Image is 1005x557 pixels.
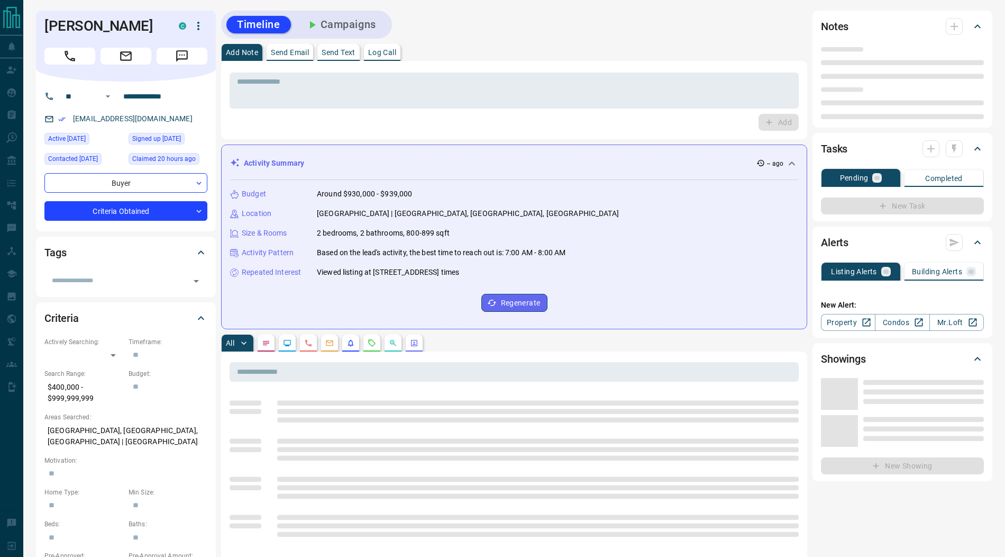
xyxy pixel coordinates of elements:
svg: Listing Alerts [346,339,355,347]
p: Budget: [129,369,207,379]
span: Contacted [DATE] [48,154,98,164]
p: Areas Searched: [44,412,207,422]
div: Notes [821,14,984,39]
p: All [226,339,234,347]
span: Claimed 20 hours ago [132,154,196,164]
p: $400,000 - $999,999,999 [44,379,123,407]
span: Message [157,48,207,65]
div: Activity Summary-- ago [230,154,798,173]
div: Sun Oct 12 2025 [44,133,123,148]
p: Baths: [129,519,207,529]
div: Buyer [44,173,207,193]
svg: Email Verified [58,115,66,123]
div: condos.ca [179,22,186,30]
svg: Agent Actions [410,339,418,347]
span: Email [100,48,151,65]
p: -- ago [767,159,783,168]
span: Signed up [DATE] [132,133,181,144]
p: Completed [925,175,963,182]
div: Tue Oct 14 2025 [129,153,207,168]
h2: Criteria [44,310,79,327]
div: Alerts [821,230,984,255]
button: Timeline [226,16,291,33]
svg: Lead Browsing Activity [283,339,291,347]
h2: Notes [821,18,848,35]
a: Mr.Loft [929,314,984,331]
div: Sat Jun 13 2020 [129,133,207,148]
p: Beds: [44,519,123,529]
p: Listing Alerts [831,268,877,275]
div: Tue Jun 16 2020 [44,153,123,168]
p: Pending [840,174,869,182]
h2: Tags [44,244,66,261]
h1: [PERSON_NAME] [44,17,163,34]
div: Criteria [44,306,207,331]
p: Based on the lead's activity, the best time to reach out is: 7:00 AM - 8:00 AM [317,247,565,258]
svg: Requests [368,339,376,347]
div: Tasks [821,136,984,161]
p: Motivation: [44,456,207,465]
p: Home Type: [44,488,123,497]
p: [GEOGRAPHIC_DATA] | [GEOGRAPHIC_DATA], [GEOGRAPHIC_DATA], [GEOGRAPHIC_DATA] [317,208,619,219]
p: Around $930,000 - $939,000 [317,188,412,200]
p: Activity Summary [244,158,304,169]
svg: Calls [304,339,313,347]
button: Open [189,274,204,289]
svg: Notes [262,339,270,347]
h2: Alerts [821,234,848,251]
button: Open [102,90,114,103]
p: Send Email [271,49,309,56]
p: Actively Searching: [44,337,123,347]
button: Campaigns [295,16,387,33]
p: New Alert: [821,300,984,311]
h2: Tasks [821,140,847,157]
p: Min Size: [129,488,207,497]
p: Budget [242,188,266,200]
svg: Emails [325,339,334,347]
p: Timeframe: [129,337,207,347]
p: Add Note [226,49,258,56]
svg: Opportunities [389,339,397,347]
p: Repeated Interest [242,267,301,278]
div: Showings [821,346,984,372]
p: Log Call [368,49,396,56]
span: Call [44,48,95,65]
p: [GEOGRAPHIC_DATA], [GEOGRAPHIC_DATA], [GEOGRAPHIC_DATA] | [GEOGRAPHIC_DATA] [44,422,207,451]
p: Activity Pattern [242,247,294,258]
div: Criteria Obtained [44,201,207,221]
a: [EMAIL_ADDRESS][DOMAIN_NAME] [73,114,193,123]
p: Send Text [322,49,355,56]
p: Search Range: [44,369,123,379]
p: Size & Rooms [242,228,287,239]
p: Building Alerts [912,268,962,275]
button: Regenerate [481,294,547,312]
span: Active [DATE] [48,133,86,144]
a: Condos [875,314,929,331]
p: 2 bedrooms, 2 bathrooms, 800-899 sqft [317,228,450,239]
a: Property [821,314,875,331]
p: Location [242,208,271,219]
div: Tags [44,240,207,265]
p: Viewed listing at [STREET_ADDRESS] times [317,267,459,278]
h2: Showings [821,351,866,367]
